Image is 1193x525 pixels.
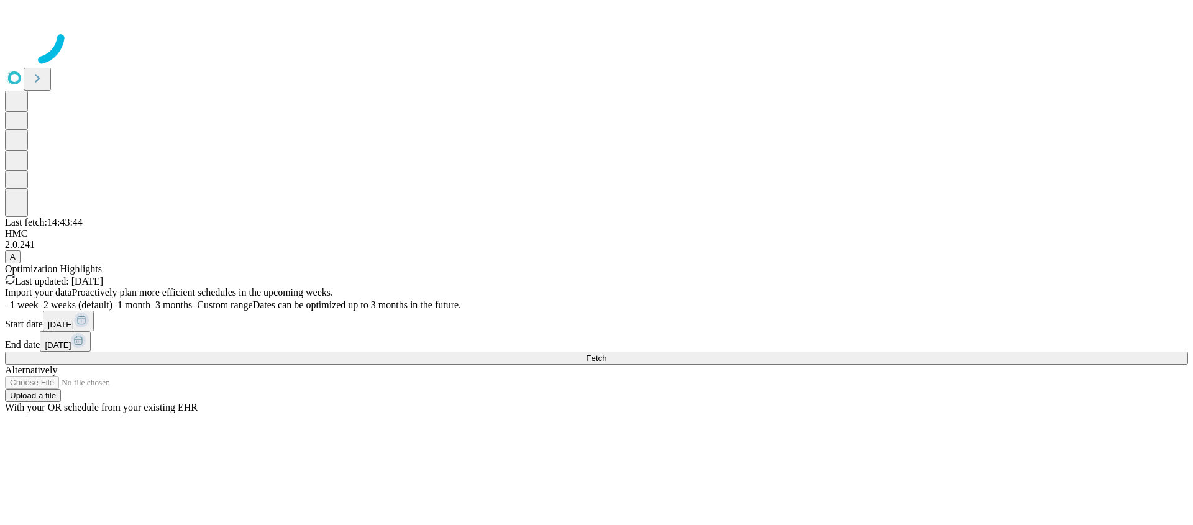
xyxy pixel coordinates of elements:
[43,311,94,331] button: [DATE]
[5,217,83,227] span: Last fetch: 14:43:44
[72,287,333,298] span: Proactively plan more efficient schedules in the upcoming weeks.
[5,239,1188,250] div: 2.0.241
[253,299,461,310] span: Dates can be optimized up to 3 months in the future.
[5,250,21,263] button: A
[586,354,606,363] span: Fetch
[43,299,112,310] span: 2 weeks (default)
[45,340,71,350] span: [DATE]
[10,252,16,262] span: A
[5,389,61,402] button: Upload a file
[197,299,252,310] span: Custom range
[40,331,91,352] button: [DATE]
[5,331,1188,352] div: End date
[15,276,103,286] span: Last updated: [DATE]
[5,352,1188,365] button: Fetch
[10,299,39,310] span: 1 week
[117,299,150,310] span: 1 month
[5,228,1188,239] div: HMC
[48,320,74,329] span: [DATE]
[5,287,72,298] span: Import your data
[5,402,198,413] span: With your OR schedule from your existing EHR
[155,299,192,310] span: 3 months
[5,365,57,375] span: Alternatively
[5,311,1188,331] div: Start date
[5,263,102,274] span: Optimization Highlights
